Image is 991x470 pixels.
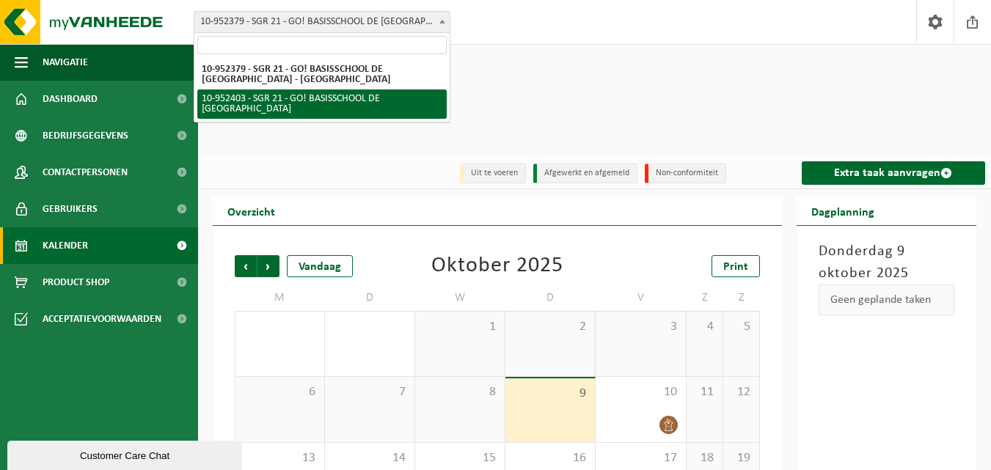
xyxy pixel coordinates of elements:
td: V [596,284,686,311]
span: 11 [694,384,715,400]
span: 9 [513,386,588,402]
a: Extra taak aanvragen [802,161,985,185]
span: 17 [603,450,678,466]
li: Non-conformiteit [645,164,726,183]
span: Dashboard [43,81,98,117]
span: 15 [423,450,497,466]
div: Vandaag [287,255,353,277]
span: 10-952379 - SGR 21 - GO! BASISSCHOOL DE WERELDBRUG - OUDENAARDE [194,12,450,32]
li: 10-952403 - SGR 21 - GO! BASISSCHOOL DE [GEOGRAPHIC_DATA] [197,89,447,119]
li: Uit te voeren [460,164,526,183]
span: 18 [694,450,715,466]
span: 16 [513,450,588,466]
span: 6 [243,384,317,400]
td: D [505,284,596,311]
h2: Dagplanning [797,197,889,225]
span: Kalender [43,227,88,264]
span: 13 [243,450,317,466]
span: 2 [513,319,588,335]
span: Print [723,261,748,273]
span: 10 [603,384,678,400]
span: Vorige [235,255,257,277]
h3: Donderdag 9 oktober 2025 [819,240,954,284]
a: Print [712,255,760,277]
span: 3 [603,319,678,335]
span: Bedrijfsgegevens [43,117,128,154]
span: 14 [332,450,407,466]
iframe: chat widget [7,438,245,470]
span: Gebruikers [43,191,98,227]
span: Navigatie [43,44,88,81]
span: Volgende [257,255,279,277]
td: D [325,284,415,311]
h2: Overzicht [213,197,290,225]
td: M [235,284,325,311]
li: Afgewerkt en afgemeld [533,164,637,183]
div: Geen geplande taken [819,284,954,315]
div: Oktober 2025 [431,255,563,277]
span: Acceptatievoorwaarden [43,301,161,337]
span: 19 [731,450,752,466]
span: 5 [731,319,752,335]
td: Z [723,284,760,311]
span: 12 [731,384,752,400]
span: 10-952379 - SGR 21 - GO! BASISSCHOOL DE WERELDBRUG - OUDENAARDE [194,11,450,33]
li: 10-952379 - SGR 21 - GO! BASISSCHOOL DE [GEOGRAPHIC_DATA] - [GEOGRAPHIC_DATA] [197,60,447,89]
span: 4 [694,319,715,335]
span: 7 [332,384,407,400]
span: Product Shop [43,264,109,301]
td: W [415,284,505,311]
span: Contactpersonen [43,154,128,191]
span: 1 [423,319,497,335]
span: 8 [423,384,497,400]
td: Z [687,284,723,311]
